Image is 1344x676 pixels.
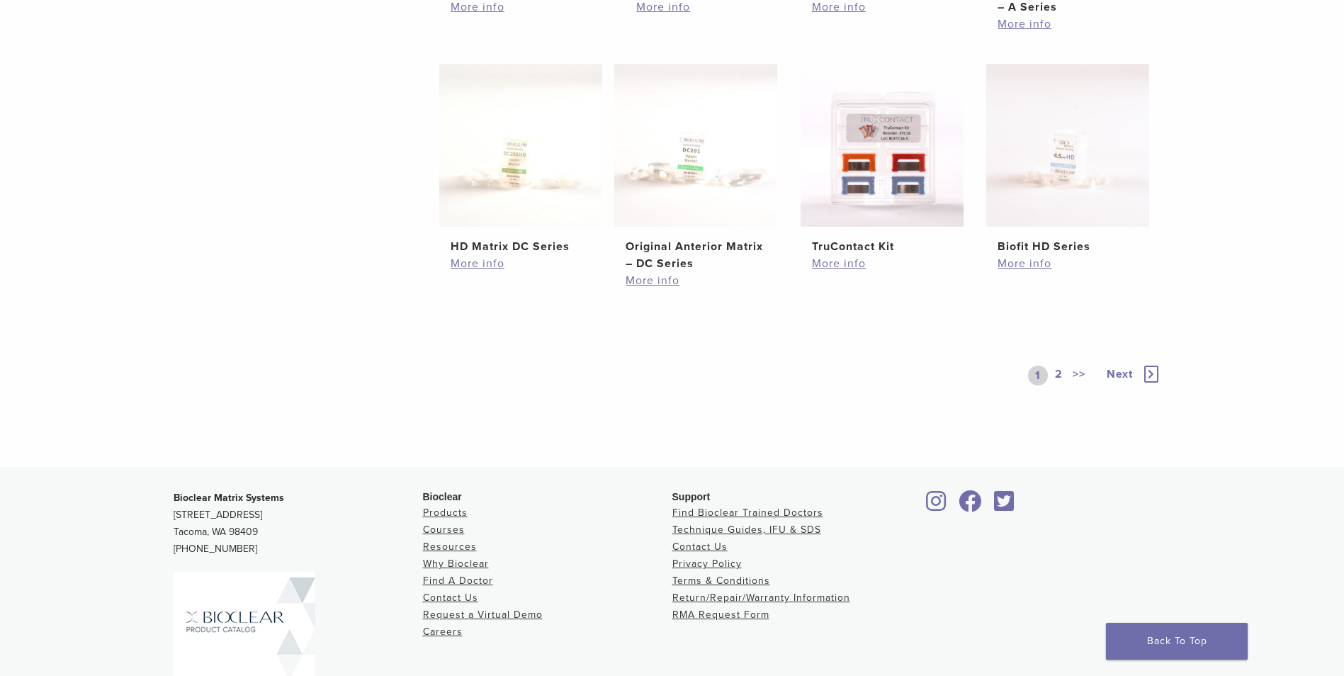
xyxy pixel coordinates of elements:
a: >> [1070,366,1088,385]
a: Back To Top [1106,623,1248,660]
a: 2 [1052,366,1066,385]
a: More info [998,16,1138,33]
h2: TruContact Kit [812,238,952,255]
a: Bioclear [922,499,951,513]
a: Why Bioclear [423,558,489,570]
a: HD Matrix DC SeriesHD Matrix DC Series [439,64,604,255]
p: [STREET_ADDRESS] Tacoma, WA 98409 [PHONE_NUMBER] [174,490,423,558]
img: Original Anterior Matrix - DC Series [614,64,777,227]
img: TruContact Kit [801,64,964,227]
a: More info [998,255,1138,272]
a: RMA Request Form [672,609,769,621]
a: Return/Repair/Warranty Information [672,592,850,604]
a: Find A Doctor [423,575,493,587]
a: Products [423,507,468,519]
a: 1 [1028,366,1048,385]
strong: Bioclear Matrix Systems [174,492,284,504]
span: Bioclear [423,491,462,502]
a: More info [626,272,766,289]
a: Bioclear [954,499,987,513]
a: Request a Virtual Demo [423,609,543,621]
a: Original Anterior Matrix - DC SeriesOriginal Anterior Matrix – DC Series [614,64,779,272]
a: Find Bioclear Trained Doctors [672,507,823,519]
a: Biofit HD SeriesBiofit HD Series [986,64,1151,255]
a: Courses [423,524,465,536]
h2: Original Anterior Matrix – DC Series [626,238,766,272]
a: Careers [423,626,463,638]
a: Bioclear [990,499,1020,513]
a: Privacy Policy [672,558,742,570]
a: TruContact KitTruContact Kit [800,64,965,255]
h2: Biofit HD Series [998,238,1138,255]
a: More info [451,255,591,272]
a: Terms & Conditions [672,575,770,587]
img: Biofit HD Series [986,64,1149,227]
a: Contact Us [423,592,478,604]
img: HD Matrix DC Series [439,64,602,227]
span: Next [1107,367,1133,381]
a: Technique Guides, IFU & SDS [672,524,821,536]
h2: HD Matrix DC Series [451,238,591,255]
a: More info [812,255,952,272]
span: Support [672,491,711,502]
a: Resources [423,541,477,553]
a: Contact Us [672,541,728,553]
